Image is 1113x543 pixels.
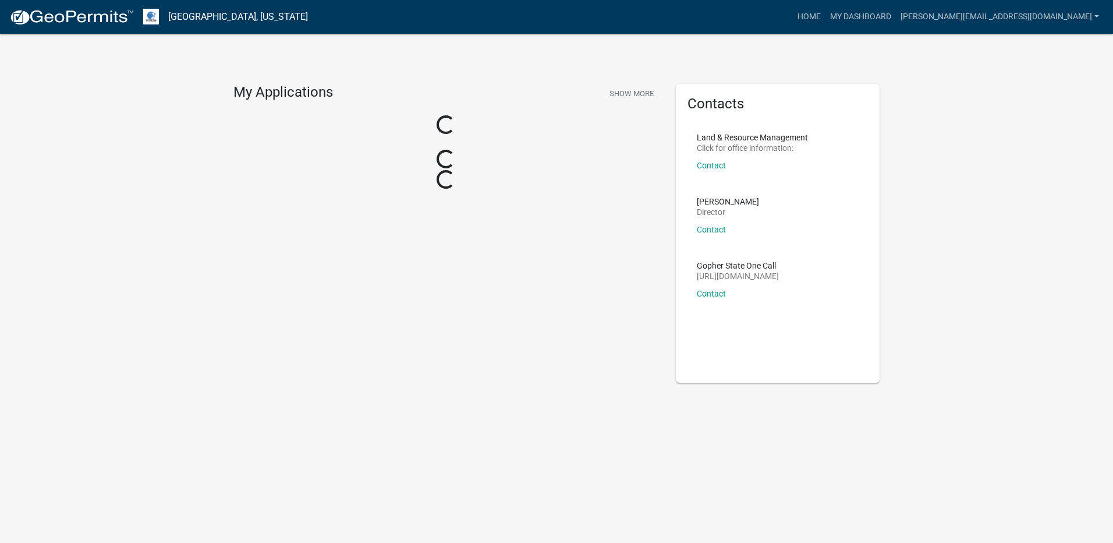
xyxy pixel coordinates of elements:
[697,133,808,142] p: Land & Resource Management
[697,225,726,234] a: Contact
[697,262,779,270] p: Gopher State One Call
[697,272,779,280] p: [URL][DOMAIN_NAME]
[697,198,759,206] p: [PERSON_NAME]
[605,84,658,103] button: Show More
[825,6,896,28] a: My Dashboard
[168,7,308,27] a: [GEOGRAPHIC_DATA], [US_STATE]
[896,6,1104,28] a: [PERSON_NAME][EMAIL_ADDRESS][DOMAIN_NAME]
[697,208,759,216] p: Director
[793,6,825,28] a: Home
[687,96,868,112] h5: Contacts
[233,84,333,101] h4: My Applications
[143,9,159,24] img: Otter Tail County, Minnesota
[697,289,726,298] a: Contact
[697,144,808,152] p: Click for office information:
[697,161,726,170] a: Contact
